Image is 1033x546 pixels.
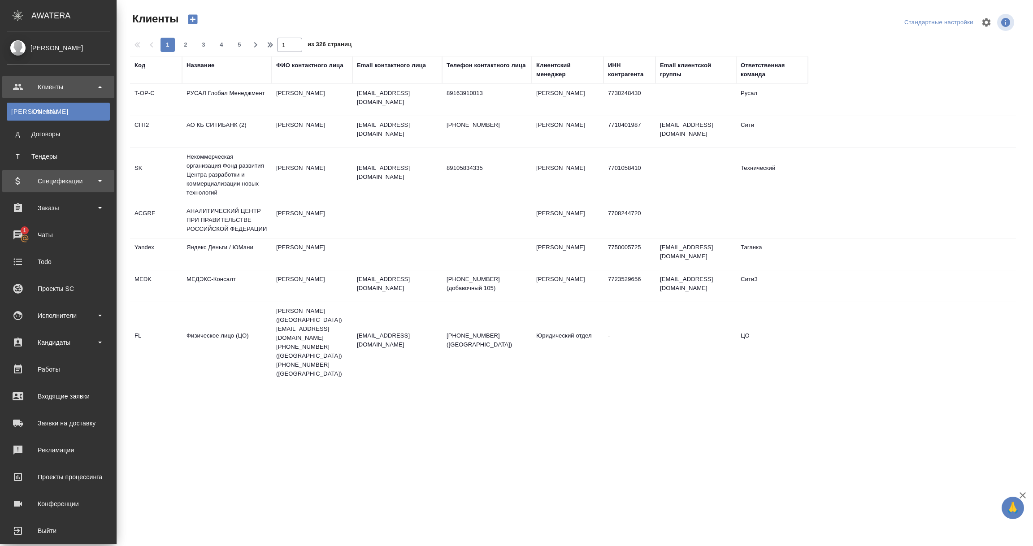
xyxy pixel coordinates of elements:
[2,224,114,246] a: 1Чаты
[7,524,110,537] div: Выйти
[741,61,803,79] div: Ответственная команда
[357,164,438,182] p: [EMAIL_ADDRESS][DOMAIN_NAME]
[182,116,272,147] td: АО КБ СИТИБАНК (2)
[655,116,736,147] td: [EMAIL_ADDRESS][DOMAIN_NAME]
[603,270,655,302] td: 7723529656
[660,61,732,79] div: Email клиентской группы
[447,121,527,130] p: [PHONE_NUMBER]
[976,12,997,33] span: Настроить таблицу
[1005,498,1020,517] span: 🙏
[1002,497,1024,519] button: 🙏
[603,238,655,270] td: 7750005725
[7,43,110,53] div: [PERSON_NAME]
[135,61,145,70] div: Код
[902,16,976,30] div: split button
[130,84,182,116] td: T-OP-C
[272,204,352,236] td: [PERSON_NAME]
[2,493,114,515] a: Конференции
[736,327,808,358] td: ЦО
[7,228,110,242] div: Чаты
[308,39,352,52] span: из 326 страниц
[532,116,603,147] td: [PERSON_NAME]
[447,275,527,293] p: [PHONE_NUMBER] (добавочный 105)
[736,159,808,191] td: Технический
[7,174,110,188] div: Спецификации
[182,202,272,238] td: АНАЛИТИЧЕСКИЙ ЦЕНТР ПРИ ПРАВИТЕЛЬСТВЕ РОССИЙСКОЙ ФЕДЕРАЦИИ
[2,466,114,488] a: Проекты процессинга
[357,121,438,139] p: [EMAIL_ADDRESS][DOMAIN_NAME]
[532,204,603,236] td: [PERSON_NAME]
[736,116,808,147] td: Сити
[7,363,110,376] div: Работы
[272,159,352,191] td: [PERSON_NAME]
[603,116,655,147] td: 7710401987
[447,61,526,70] div: Телефон контактного лица
[17,226,31,235] span: 1
[7,103,110,121] a: [PERSON_NAME]Клиенты
[532,270,603,302] td: [PERSON_NAME]
[11,130,105,139] div: Договоры
[232,40,247,49] span: 5
[532,84,603,116] td: [PERSON_NAME]
[130,159,182,191] td: SK
[11,152,105,161] div: Тендеры
[736,84,808,116] td: Русал
[7,497,110,511] div: Конференции
[532,327,603,358] td: Юридический отдел
[447,164,527,173] p: 89105834335
[2,251,114,273] a: Todo
[603,159,655,191] td: 7701058410
[272,270,352,302] td: [PERSON_NAME]
[7,125,110,143] a: ДДоговоры
[608,61,651,79] div: ИНН контрагента
[655,270,736,302] td: [EMAIL_ADDRESS][DOMAIN_NAME]
[182,12,204,27] button: Создать
[232,38,247,52] button: 5
[447,89,527,98] p: 89163910013
[447,331,527,349] p: [PHONE_NUMBER] ([GEOGRAPHIC_DATA])
[31,7,117,25] div: AWATERA
[272,84,352,116] td: [PERSON_NAME]
[11,107,105,116] div: Клиенты
[276,61,343,70] div: ФИО контактного лица
[357,61,426,70] div: Email контактного лица
[736,238,808,270] td: Таганка
[7,201,110,215] div: Заказы
[532,159,603,191] td: [PERSON_NAME]
[7,282,110,295] div: Проекты SC
[7,470,110,484] div: Проекты процессинга
[7,80,110,94] div: Клиенты
[130,204,182,236] td: ACGRF
[736,270,808,302] td: Сити3
[2,412,114,434] a: Заявки на доставку
[272,116,352,147] td: [PERSON_NAME]
[196,40,211,49] span: 3
[272,238,352,270] td: [PERSON_NAME]
[178,38,193,52] button: 2
[603,204,655,236] td: 7708244720
[2,385,114,407] a: Входящие заявки
[182,84,272,116] td: РУСАЛ Глобал Менеджмент
[7,336,110,349] div: Кандидаты
[130,12,178,26] span: Клиенты
[187,61,214,70] div: Название
[130,327,182,358] td: FL
[536,61,599,79] div: Клиентский менеджер
[7,309,110,322] div: Исполнители
[272,302,352,383] td: [PERSON_NAME] ([GEOGRAPHIC_DATA]) [EMAIL_ADDRESS][DOMAIN_NAME] [PHONE_NUMBER] ([GEOGRAPHIC_DATA])...
[196,38,211,52] button: 3
[655,238,736,270] td: [EMAIL_ADDRESS][DOMAIN_NAME]
[182,270,272,302] td: МЕДЭКС-Консалт
[7,255,110,269] div: Todo
[182,238,272,270] td: Яндекс Деньги / ЮМани
[182,327,272,358] td: Физическое лицо (ЦО)
[2,277,114,300] a: Проекты SC
[532,238,603,270] td: [PERSON_NAME]
[2,520,114,542] a: Выйти
[357,89,438,107] p: [EMAIL_ADDRESS][DOMAIN_NAME]
[357,275,438,293] p: [EMAIL_ADDRESS][DOMAIN_NAME]
[214,40,229,49] span: 4
[603,327,655,358] td: -
[7,443,110,457] div: Рекламации
[130,270,182,302] td: MEDK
